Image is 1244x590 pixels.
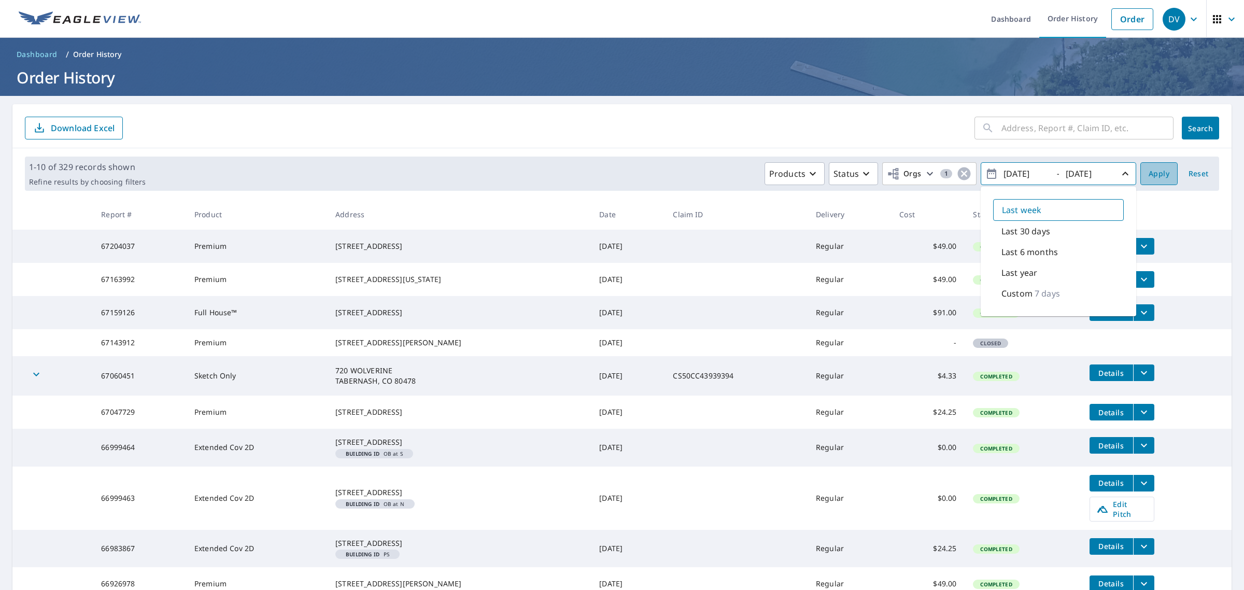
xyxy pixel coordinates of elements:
button: filesDropdownBtn-67204037 [1133,238,1154,255]
th: Report # [93,199,186,230]
em: Building ID [346,552,379,557]
button: Download Excel [25,117,123,139]
input: yyyy/mm/dd [1000,165,1051,182]
div: [STREET_ADDRESS][PERSON_NAME] [335,338,583,348]
td: $0.00 [891,429,965,466]
span: Edit Pitch [1096,499,1148,519]
div: Last 30 days [993,221,1124,242]
button: Search [1182,117,1219,139]
button: filesDropdownBtn-66999463 [1133,475,1154,491]
span: OB at N [340,501,411,507]
td: Regular [808,296,891,329]
a: Dashboard [12,46,62,63]
input: Address, Report #, Claim ID, etc. [1001,114,1174,143]
span: OB at S [340,451,409,456]
span: Completed [974,276,1018,284]
span: Completed [974,495,1018,502]
div: [STREET_ADDRESS] [335,307,583,318]
td: $0.00 [891,467,965,530]
td: 66999463 [93,467,186,530]
span: 1 [940,170,952,177]
td: 67204037 [93,230,186,263]
em: Building ID [346,501,379,507]
span: Details [1096,541,1127,551]
p: Products [769,167,805,180]
div: [STREET_ADDRESS][US_STATE] [335,274,583,285]
p: Download Excel [51,122,115,134]
td: Full House™ [186,296,327,329]
span: - [985,165,1132,183]
span: PS [340,552,395,557]
td: Premium [186,263,327,296]
span: Completed [974,310,1018,317]
th: Date [591,199,665,230]
span: Completed [974,545,1018,553]
td: 67159126 [93,296,186,329]
span: Completed [974,445,1018,452]
th: Address [327,199,591,230]
p: 1-10 of 329 records shown [29,161,146,173]
nav: breadcrumb [12,46,1232,63]
button: detailsBtn-67047729 [1090,404,1133,420]
div: [STREET_ADDRESS] [335,538,583,549]
div: [STREET_ADDRESS] [335,437,583,447]
div: Custom7 days [993,283,1124,304]
div: [STREET_ADDRESS] [335,487,583,498]
div: Last year [993,262,1124,283]
th: Cost [891,199,965,230]
button: Products [765,162,825,185]
p: Status [833,167,859,180]
td: Extended Cov 2D [186,467,327,530]
p: Order History [73,49,122,60]
td: $91.00 [891,296,965,329]
button: filesDropdownBtn-66983867 [1133,538,1154,555]
td: [DATE] [591,530,665,567]
em: Building ID [346,451,379,456]
td: $24.25 [891,396,965,429]
div: [STREET_ADDRESS] [335,407,583,417]
button: filesDropdownBtn-67163992 [1133,271,1154,288]
td: Regular [808,230,891,263]
td: CS50CC43939394 [665,356,808,396]
td: $4.33 [891,356,965,396]
button: Apply [1140,162,1178,185]
button: filesDropdownBtn-67047729 [1133,404,1154,420]
p: 7 days [1035,287,1060,300]
th: Status [965,199,1081,230]
td: 66999464 [93,429,186,466]
td: [DATE] [591,329,665,356]
div: Last week [993,199,1124,221]
button: Orgs1 [882,162,977,185]
span: Details [1096,408,1127,417]
td: $49.00 [891,230,965,263]
td: Regular [808,356,891,396]
td: [DATE] [591,230,665,263]
span: Dashboard [17,49,58,60]
span: Closed [974,340,1007,347]
div: [STREET_ADDRESS] [335,241,583,251]
div: 720 WOLVERINE TABERNASH, CO 80478 [335,366,583,386]
p: Refine results by choosing filters [29,177,146,187]
td: Premium [186,396,327,429]
button: detailsBtn-66983867 [1090,538,1133,555]
td: Regular [808,467,891,530]
td: - [891,329,965,356]
span: Search [1190,123,1211,133]
td: 67060451 [93,356,186,396]
button: detailsBtn-66999464 [1090,437,1133,454]
span: Details [1096,368,1127,378]
td: $49.00 [891,263,965,296]
span: Completed [974,243,1018,250]
p: Last 30 days [1001,225,1050,237]
td: $24.25 [891,530,965,567]
div: Last 6 months [993,242,1124,262]
td: Sketch Only [186,356,327,396]
p: Last year [1001,266,1037,279]
span: Details [1096,441,1127,451]
li: / [66,48,69,61]
span: Details [1096,579,1127,588]
button: filesDropdownBtn-66999464 [1133,437,1154,454]
button: Status [829,162,878,185]
th: Claim ID [665,199,808,230]
p: Custom [1001,287,1033,300]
